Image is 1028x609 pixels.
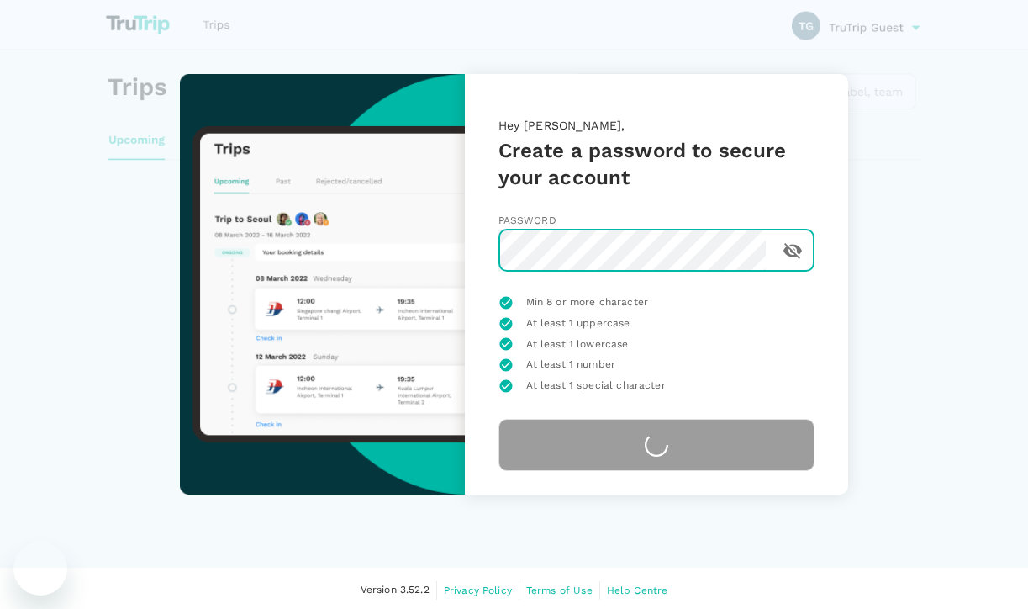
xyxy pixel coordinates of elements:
[498,137,814,191] h5: Create a password to secure your account
[444,585,512,596] span: Privacy Policy
[526,585,593,596] span: Terms of Use
[13,542,67,596] iframe: Button to launch messaging window
[526,357,616,373] span: At least 1 number
[772,230,813,271] button: toggle password visibility
[498,214,556,226] span: Password
[498,117,814,137] p: Hey [PERSON_NAME],
[526,315,630,332] span: At least 1 uppercase
[526,378,666,395] span: At least 1 special character
[526,336,629,353] span: At least 1 lowercase
[526,294,648,311] span: Min 8 or more character
[607,581,668,600] a: Help Centre
[444,581,512,600] a: Privacy Policy
[526,581,593,600] a: Terms of Use
[361,582,430,599] span: Version 3.52.2
[180,74,464,495] img: trutrip-set-password
[607,585,668,596] span: Help Centre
